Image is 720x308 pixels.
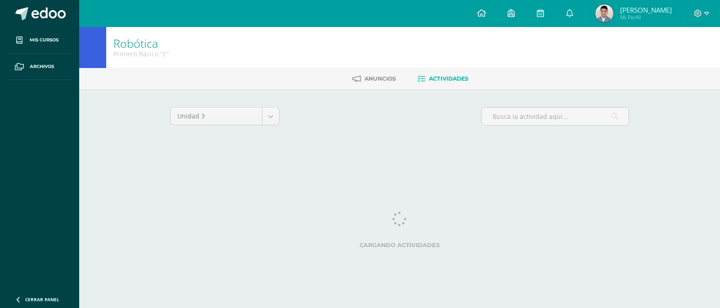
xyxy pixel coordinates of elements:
a: Robótica [113,36,158,51]
span: [PERSON_NAME] [620,5,672,14]
img: 802e057e37c2cd8cc9d181c9f5963865.png [595,5,613,23]
a: Anuncios [352,72,396,86]
span: Archivos [30,63,54,70]
span: Actividades [429,75,468,82]
input: Busca la actividad aquí... [481,108,629,125]
span: Mis cursos [30,36,58,44]
a: Actividades [418,72,468,86]
a: Archivos [7,54,72,80]
div: Primero Básico 'E' [113,50,169,58]
span: Anuncios [364,75,396,82]
span: Unidad 3 [177,108,255,125]
span: Mi Perfil [620,14,672,21]
label: Cargando actividades [170,242,629,249]
span: Cerrar panel [25,296,59,303]
a: Unidad 3 [171,108,279,125]
a: Mis cursos [7,27,72,54]
h1: Robótica [113,37,169,50]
